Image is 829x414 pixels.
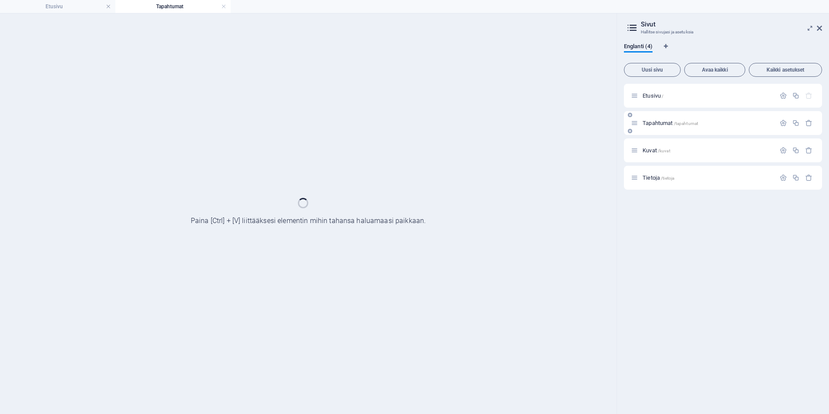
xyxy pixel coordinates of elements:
[643,147,670,154] span: Napsauta avataksesi sivun
[792,92,800,99] div: Monista
[624,43,822,59] div: Kielivälilehdet
[640,120,775,126] div: Tapahtumat/tapahtumat
[792,147,800,154] div: Monista
[805,174,813,181] div: Poista
[780,92,787,99] div: Asetukset
[640,148,775,153] div: Kuvat/kuvat
[684,63,745,77] button: Avaa kaikki
[624,41,653,53] span: Englanti (4)
[643,120,698,126] span: Napsauta avataksesi sivun
[658,148,670,153] span: /kuvat
[641,28,805,36] h3: Hallitse sivujasi ja asetuksia
[805,119,813,127] div: Poista
[662,94,663,99] span: /
[753,67,818,72] span: Kaikki asetukset
[115,2,231,11] h4: Tapahtumat
[643,92,663,99] span: Napsauta avataksesi sivun
[628,67,677,72] span: Uusi sivu
[805,147,813,154] div: Poista
[624,63,681,77] button: Uusi sivu
[749,63,822,77] button: Kaikki asetukset
[641,20,822,28] h2: Sivut
[792,174,800,181] div: Monista
[792,119,800,127] div: Monista
[661,176,674,181] span: /tietoja
[688,67,741,72] span: Avaa kaikki
[780,174,787,181] div: Asetukset
[780,119,787,127] div: Asetukset
[780,147,787,154] div: Asetukset
[674,121,698,126] span: /tapahtumat
[640,175,775,181] div: Tietoja/tietoja
[640,93,775,99] div: Etusivu/
[805,92,813,99] div: Aloitussivua ei voi poistaa
[643,174,674,181] span: Napsauta avataksesi sivun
